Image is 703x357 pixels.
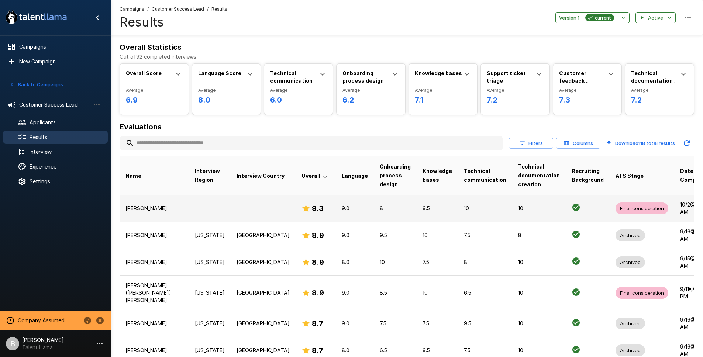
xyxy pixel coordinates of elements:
[518,205,560,212] p: 10
[572,257,580,266] svg: Criteria Met
[342,259,368,266] p: 8.0
[125,282,183,304] p: [PERSON_NAME] ([PERSON_NAME]) [PERSON_NAME]
[237,171,285,180] span: Interview Country
[603,136,678,150] button: Download118 total results
[415,87,472,94] span: Average
[631,70,677,91] b: Technical documentation creation
[631,87,688,94] span: Average
[464,289,506,297] p: 6.5
[125,171,141,180] span: Name
[631,94,688,106] h6: 7.2
[312,344,323,356] h6: 8.7
[518,259,560,266] p: 10
[616,171,644,180] span: ATS Stage
[342,347,368,354] p: 8.0
[572,318,580,327] svg: Criteria Met
[518,347,560,354] p: 10
[312,318,323,329] h6: 8.7
[120,14,227,30] h4: Results
[342,320,368,327] p: 9.0
[120,6,144,12] u: Campaigns
[125,205,183,212] p: [PERSON_NAME]
[635,12,676,24] button: Active
[380,289,411,297] p: 8.5
[125,232,183,239] p: [PERSON_NAME]
[270,87,327,94] span: Average
[423,347,452,354] p: 9.5
[342,87,399,94] span: Average
[464,259,506,266] p: 8
[342,205,368,212] p: 9.0
[120,43,182,52] b: Overall Statistics
[423,259,452,266] p: 7.5
[592,14,614,22] span: current
[312,229,324,241] h6: 8.9
[518,320,560,327] p: 10
[126,70,162,76] b: Overall Score
[342,94,399,106] h6: 6.2
[195,232,225,239] p: [US_STATE]
[195,320,225,327] p: [US_STATE]
[380,320,411,327] p: 7.5
[211,6,227,13] span: Results
[270,70,313,84] b: Technical communication
[126,87,183,94] span: Average
[572,203,580,212] svg: Criteria Met
[464,320,506,327] p: 9.5
[237,232,290,239] p: [GEOGRAPHIC_DATA]
[559,94,616,106] h6: 7.3
[120,122,162,131] b: Evaluations
[198,94,255,106] h6: 8.0
[487,94,544,106] h6: 7.2
[342,171,368,180] span: Language
[616,205,668,212] span: Final consideration
[237,347,290,354] p: [GEOGRAPHIC_DATA]
[464,232,506,239] p: 7.5
[126,94,183,106] h6: 6.9
[616,290,668,297] span: Final consideration
[380,162,411,189] span: Onboarding process design
[380,259,411,266] p: 10
[559,87,616,94] span: Average
[559,70,595,91] b: Customer feedback management
[679,136,694,150] button: Updated Today - 2:14 PM
[380,205,411,212] p: 8
[423,289,452,297] p: 10
[518,289,560,297] p: 10
[195,167,225,184] span: Interview Region
[312,202,324,214] h6: 9.3
[195,347,225,354] p: [US_STATE]
[616,232,645,239] span: Archived
[301,171,330,180] span: Overall
[509,138,553,149] button: Filters
[423,320,452,327] p: 7.5
[572,230,580,239] svg: Criteria Met
[487,87,544,94] span: Average
[125,347,183,354] p: [PERSON_NAME]
[464,167,506,184] span: Technical communication
[237,259,290,266] p: [GEOGRAPHIC_DATA]
[237,289,290,297] p: [GEOGRAPHIC_DATA]
[147,6,149,13] span: /
[198,70,241,76] b: Language Score
[423,205,452,212] p: 9.5
[237,320,290,327] p: [GEOGRAPHIC_DATA]
[616,259,645,266] span: Archived
[555,12,630,24] button: Version 1current
[616,320,645,327] span: Archived
[380,347,411,354] p: 6.5
[572,288,580,297] svg: Criteria Met
[415,94,472,106] h6: 7.1
[312,287,324,299] h6: 8.9
[342,289,368,297] p: 9.0
[572,345,580,354] svg: Criteria Met
[195,289,225,297] p: [US_STATE]
[518,162,560,189] span: Technical documentation creation
[380,232,411,239] p: 9.5
[198,87,255,94] span: Average
[125,320,183,327] p: [PERSON_NAME]
[312,256,324,268] h6: 8.9
[125,259,183,266] p: [PERSON_NAME]
[342,70,384,84] b: Onboarding process design
[518,232,560,239] p: 8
